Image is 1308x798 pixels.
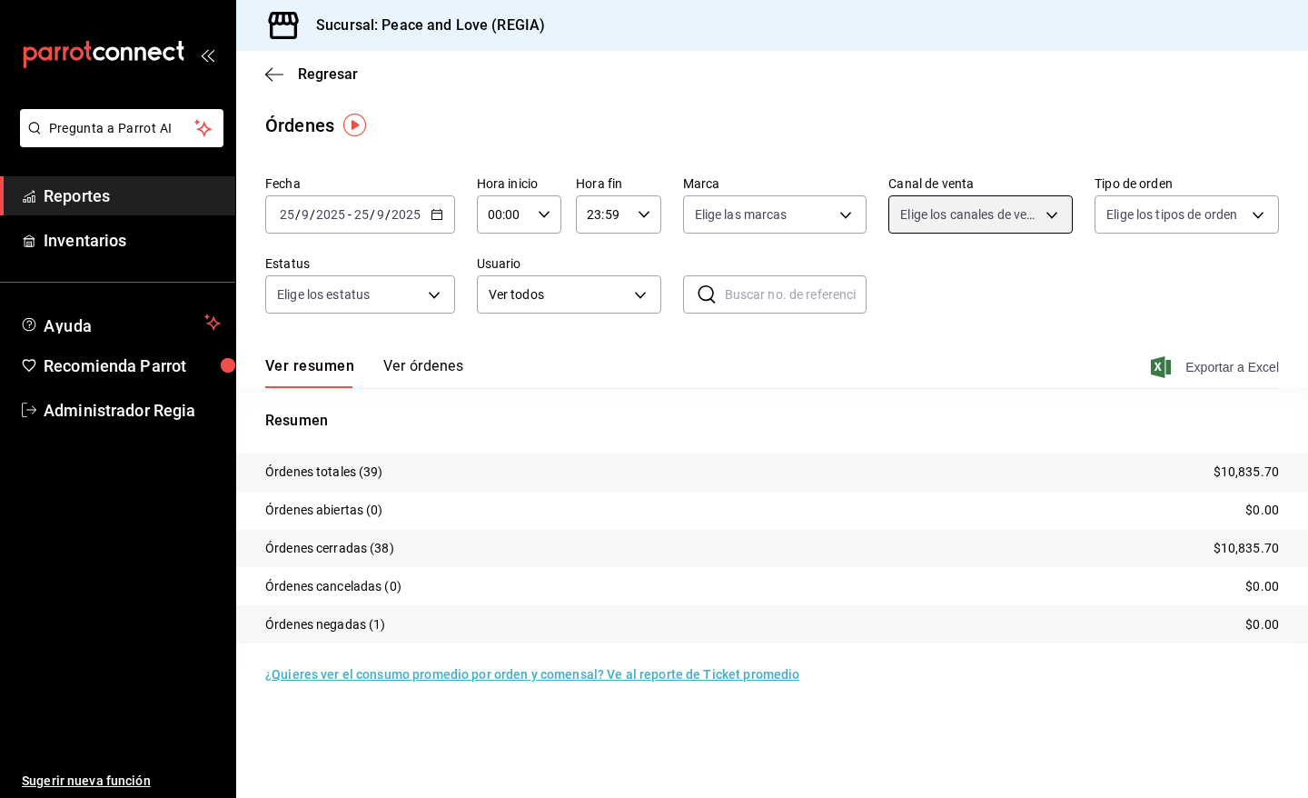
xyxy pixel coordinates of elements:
input: -- [301,207,310,222]
button: open_drawer_menu [200,47,214,62]
label: Fecha [265,177,455,190]
span: Elige los estatus [277,285,370,304]
p: Órdenes canceladas (0) [265,577,401,596]
input: -- [376,207,385,222]
span: Administrador Regia [44,398,221,423]
span: Pregunta a Parrot AI [49,119,195,138]
span: Inventarios [44,228,221,253]
p: $0.00 [1245,501,1279,520]
span: Regresar [298,65,358,83]
button: Ver resumen [265,357,354,388]
span: / [310,207,315,222]
span: / [385,207,391,222]
label: Hora fin [576,177,660,190]
label: Marca [683,177,867,190]
span: Elige los canales de venta [900,205,1039,224]
button: Ver órdenes [383,357,463,388]
a: Pregunta a Parrot AI [13,132,223,151]
label: Canal de venta [888,177,1073,190]
h3: Sucursal: Peace and Love (REGIA) [302,15,545,36]
input: -- [353,207,370,222]
span: Reportes [44,184,221,208]
img: Tooltip marker [343,114,366,136]
button: Regresar [265,65,358,83]
span: Sugerir nueva función [22,772,221,791]
span: - [348,207,352,222]
span: Recomienda Parrot [44,354,221,378]
p: $10,835.70 [1214,463,1279,482]
span: / [295,207,301,222]
input: Buscar no. de referencia [725,276,867,313]
div: navigation tabs [265,357,463,388]
p: $0.00 [1245,577,1279,596]
p: Órdenes negadas (1) [265,615,386,634]
div: Órdenes [265,112,334,139]
input: ---- [315,207,346,222]
span: Ayuda [44,312,197,334]
label: Estatus [265,257,455,270]
span: / [370,207,375,222]
p: Órdenes cerradas (38) [265,539,394,558]
button: Pregunta a Parrot AI [20,109,223,147]
a: ¿Quieres ver el consumo promedio por orden y comensal? Ve al reporte de Ticket promedio [265,667,799,682]
span: Ver todos [489,285,628,304]
p: Órdenes totales (39) [265,463,383,482]
label: Tipo de orden [1095,177,1279,190]
span: Elige las marcas [695,205,788,224]
p: $10,835.70 [1214,539,1279,558]
span: Elige los tipos de orden [1106,205,1237,224]
p: $0.00 [1245,615,1279,634]
p: Órdenes abiertas (0) [265,501,383,520]
input: ---- [391,207,421,222]
label: Hora inicio [477,177,561,190]
button: Exportar a Excel [1154,356,1279,378]
input: -- [279,207,295,222]
label: Usuario [477,257,661,270]
p: Resumen [265,410,1279,432]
